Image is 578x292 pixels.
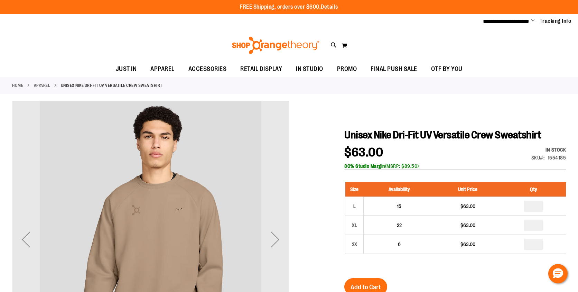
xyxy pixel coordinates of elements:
strong: Unisex Nike Dri-Fit UV Versatile Crew Sweatshirt [61,82,162,89]
span: APPAREL [150,61,175,77]
div: Availability [531,146,566,153]
div: $63.00 [438,222,498,229]
a: ACCESSORIES [181,61,234,77]
span: IN STUDIO [296,61,323,77]
th: Size [345,182,364,197]
span: 6 [398,241,401,247]
b: 30% Studio Margin [344,163,385,169]
a: Tracking Info [540,17,571,25]
button: Hello, have a question? Let’s chat. [548,264,568,283]
span: 22 [397,222,402,228]
a: RETAIL DISPLAY [233,61,289,77]
a: JUST IN [109,61,144,77]
img: Shop Orangetheory [231,37,320,54]
div: $63.00 [438,203,498,210]
span: RETAIL DISPLAY [240,61,282,77]
span: OTF BY YOU [431,61,463,77]
span: JUST IN [116,61,137,77]
th: Availability [364,182,435,197]
a: APPAREL [143,61,181,77]
th: Unit Price [435,182,501,197]
a: OTF BY YOU [424,61,469,77]
a: Home [12,82,23,89]
a: Details [321,4,338,10]
a: IN STUDIO [289,61,330,77]
div: 2X [349,239,360,249]
span: FINAL PUSH SALE [371,61,417,77]
div: L [349,201,360,211]
strong: SKU [531,155,545,161]
div: In stock [531,146,566,153]
div: 1554185 [548,154,566,161]
a: APPAREL [34,82,50,89]
div: (MSRP: $89.50) [344,163,566,170]
div: $63.00 [438,241,498,248]
div: XL [349,220,360,230]
p: FREE Shipping, orders over $600. [240,3,338,11]
th: Qty [501,182,566,197]
span: PROMO [337,61,357,77]
span: Unisex Nike Dri-Fit UV Versatile Crew Sweatshirt [344,129,541,141]
a: PROMO [330,61,364,77]
span: $63.00 [344,145,383,159]
span: ACCESSORIES [188,61,227,77]
button: Account menu [531,18,534,25]
span: Add to Cart [351,283,381,291]
span: 15 [397,203,401,209]
a: FINAL PUSH SALE [364,61,424,77]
